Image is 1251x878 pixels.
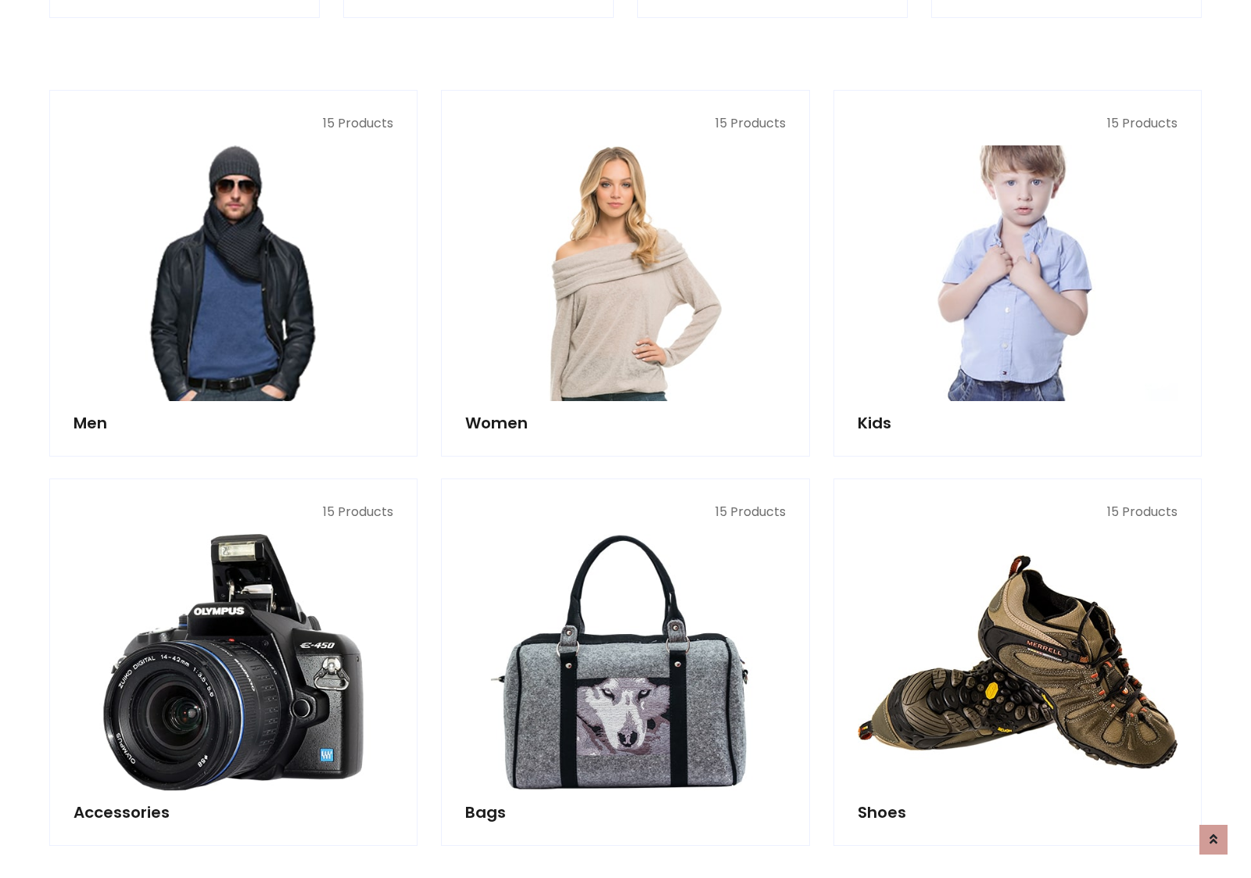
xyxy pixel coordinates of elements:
[73,114,393,133] p: 15 Products
[73,803,393,822] h5: Accessories
[465,803,785,822] h5: Bags
[465,414,785,432] h5: Women
[858,503,1178,521] p: 15 Products
[858,114,1178,133] p: 15 Products
[858,803,1178,822] h5: Shoes
[465,503,785,521] p: 15 Products
[465,114,785,133] p: 15 Products
[73,503,393,521] p: 15 Products
[858,414,1178,432] h5: Kids
[73,414,393,432] h5: Men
